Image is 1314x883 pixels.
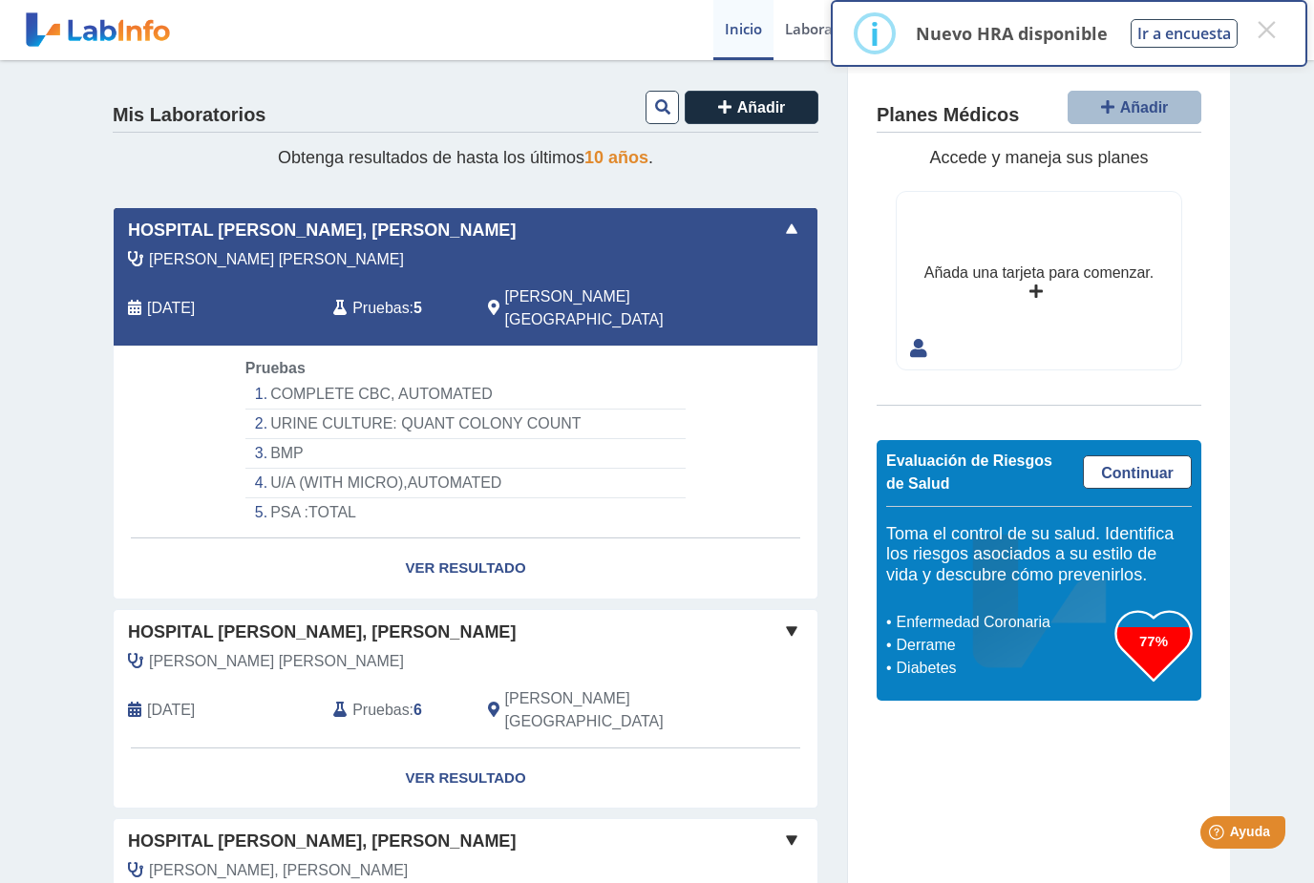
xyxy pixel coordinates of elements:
span: Hospital [PERSON_NAME], [PERSON_NAME] [128,218,516,243]
span: Añadir [737,99,786,116]
span: 2025-10-06 [147,297,195,320]
h4: Mis Laboratorios [113,104,265,127]
button: Añadir [685,91,818,124]
span: 2025-07-21 [147,699,195,722]
span: Pruebas [352,297,409,320]
span: Ponce, PR [505,285,716,331]
h3: 77% [1115,629,1192,653]
b: 6 [413,702,422,718]
span: Accede y maneja sus planes [929,148,1148,167]
span: Rodriguez Rivera, Nixzaliz [149,650,404,673]
a: Ver Resultado [114,538,817,599]
li: BMP [245,439,686,469]
div: Añada una tarjeta para comenzar. [924,262,1154,284]
li: URINE CULTURE: QUANT COLONY COUNT [245,410,686,439]
button: Close this dialog [1249,12,1283,47]
li: Diabetes [891,657,1115,680]
span: Evaluación de Riesgos de Salud [886,452,1052,492]
li: Enfermedad Coronaria [891,611,1115,634]
span: Baez Tellado, Richard [149,248,404,271]
span: Hospital [PERSON_NAME], [PERSON_NAME] [128,620,516,645]
iframe: Help widget launcher [1144,809,1293,862]
span: Pruebas [352,699,409,722]
li: PSA :TOTAL [245,498,686,527]
li: Derrame [891,634,1115,657]
a: Ver Resultado [114,748,817,809]
li: COMPLETE CBC, AUTOMATED [245,380,686,410]
span: Hospital [PERSON_NAME], [PERSON_NAME] [128,829,516,854]
div: : [319,285,473,331]
span: Obtenga resultados de hasta los últimos . [278,148,653,167]
div: : [319,687,473,733]
h4: Planes Médicos [877,104,1019,127]
li: U/A (WITH MICRO),AUTOMATED [245,469,686,498]
span: Añadir [1120,99,1169,116]
span: Santiago Mateo, Sonia [149,859,408,882]
b: 5 [413,300,422,316]
div: i [870,16,880,51]
span: 10 años [584,148,648,167]
span: Ponce, PR [505,687,716,733]
span: Continuar [1101,465,1174,481]
a: Continuar [1083,455,1192,489]
h5: Toma el control de su salud. Identifica los riesgos asociados a su estilo de vida y descubre cómo... [886,524,1192,586]
span: Pruebas [245,360,306,376]
button: Ir a encuesta [1131,19,1238,48]
button: Añadir [1068,91,1201,124]
p: Nuevo HRA disponible [916,22,1108,45]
